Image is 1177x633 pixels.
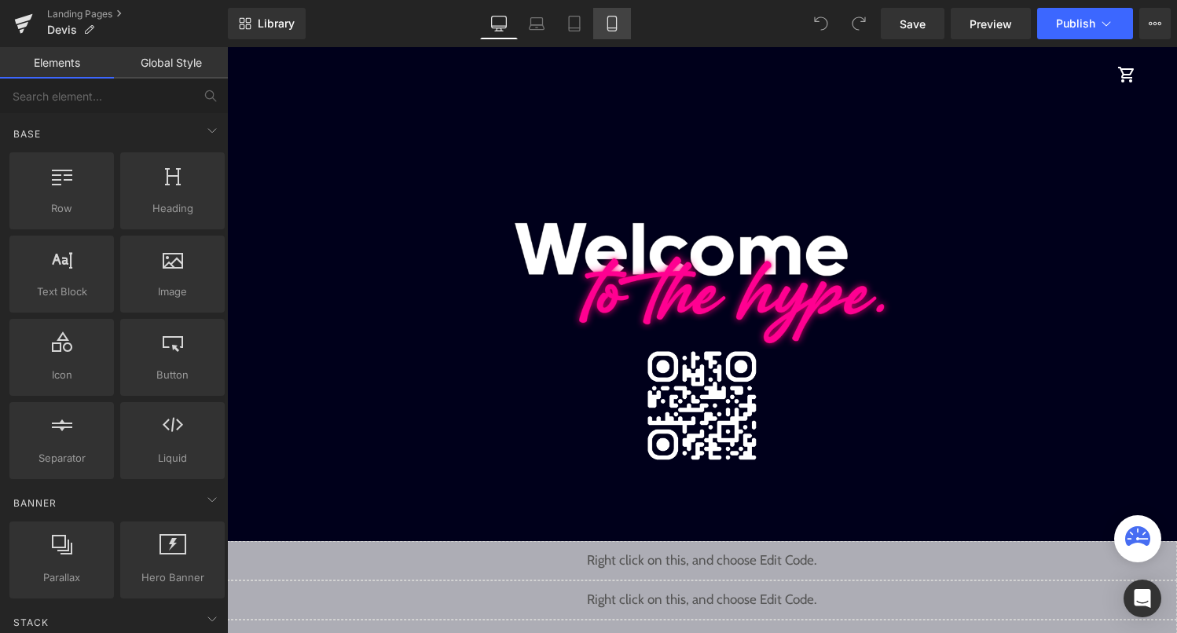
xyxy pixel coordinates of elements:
span: Text Block [14,284,109,300]
span: Separator [14,450,109,467]
span: Hero Banner [125,569,220,586]
a: Mobile [593,8,631,39]
div: Mots-clés [198,93,237,103]
img: logo_orange.svg [25,25,38,38]
span: Preview [970,16,1012,32]
span: Row [14,200,109,217]
span: Stack [12,615,50,630]
button: More [1139,8,1171,39]
button: Undo [805,8,837,39]
span: Save [900,16,926,32]
img: website_grey.svg [25,41,38,53]
a: Global Style [114,47,228,79]
span: Devis [47,24,77,36]
a: Laptop [518,8,555,39]
span: Banner [12,496,58,510]
a: Desktop [480,8,518,39]
button: Redo [843,8,874,39]
span: Parallax [14,569,109,586]
img: tab_keywords_by_traffic_grey.svg [181,91,193,104]
span: Image [125,284,220,300]
div: v 4.0.25 [44,25,77,38]
span: Base [12,126,42,141]
span: Heading [125,200,220,217]
a: Tablet [555,8,593,39]
img: tab_domain_overview_orange.svg [65,91,78,104]
span: Publish [1056,17,1095,30]
span: Button [125,367,220,383]
div: Open Intercom Messenger [1124,580,1161,617]
span: Liquid [125,450,220,467]
span: Icon [14,367,109,383]
a: Preview [951,8,1031,39]
div: Domaine [82,93,121,103]
span: Library [258,16,295,31]
span: shopping_cart [890,18,909,37]
button: Publish [1037,8,1133,39]
a: Landing Pages [47,8,228,20]
a: Panier [884,12,915,43]
div: Domaine: [DOMAIN_NAME] [41,41,178,53]
a: New Library [228,8,306,39]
